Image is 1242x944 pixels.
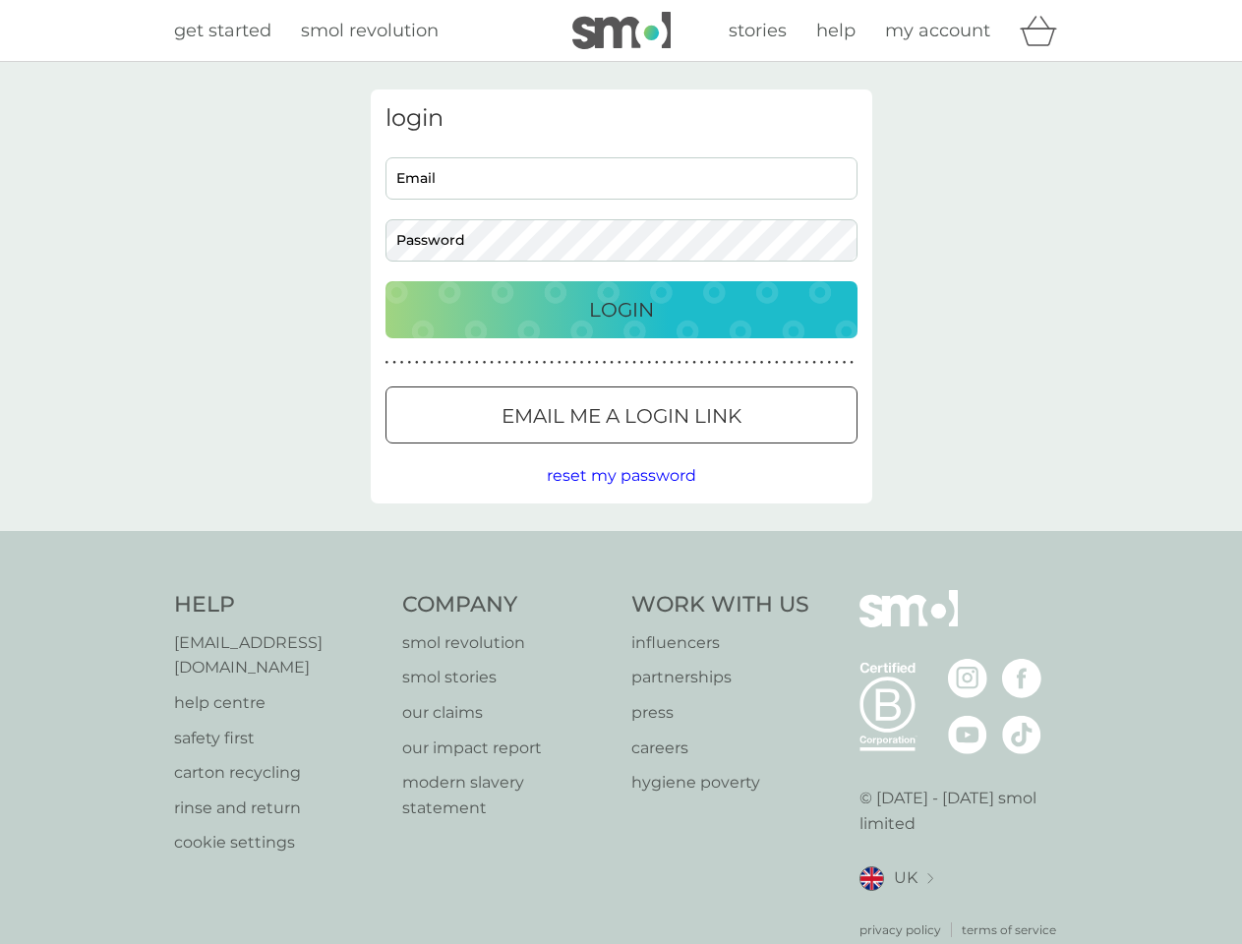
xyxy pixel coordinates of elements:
[512,358,516,368] p: ●
[174,20,271,41] span: get started
[423,358,427,368] p: ●
[502,400,741,432] p: Email me a login link
[631,590,809,620] h4: Work With Us
[174,726,384,751] a: safety first
[729,20,787,41] span: stories
[715,358,719,368] p: ●
[610,358,614,368] p: ●
[498,358,502,368] p: ●
[174,690,384,716] p: help centre
[760,358,764,368] p: ●
[174,590,384,620] h4: Help
[843,358,847,368] p: ●
[400,358,404,368] p: ●
[402,736,612,761] a: our impact report
[547,463,696,489] button: reset my password
[820,358,824,368] p: ●
[752,358,756,368] p: ●
[483,358,487,368] p: ●
[572,12,671,49] img: smol
[547,466,696,485] span: reset my password
[543,358,547,368] p: ●
[700,358,704,368] p: ●
[174,830,384,855] p: cookie settings
[927,873,933,884] img: select a new location
[670,358,674,368] p: ●
[415,358,419,368] p: ●
[632,358,636,368] p: ●
[631,665,809,690] a: partnerships
[678,358,681,368] p: ●
[783,358,787,368] p: ●
[505,358,509,368] p: ●
[402,665,612,690] a: smol stories
[445,358,449,368] p: ●
[174,796,384,821] a: rinse and return
[816,20,856,41] span: help
[301,17,439,45] a: smol revolution
[692,358,696,368] p: ●
[385,104,858,133] h3: login
[402,700,612,726] a: our claims
[885,17,990,45] a: my account
[438,358,442,368] p: ●
[174,760,384,786] p: carton recycling
[1020,11,1069,50] div: basket
[647,358,651,368] p: ●
[527,358,531,368] p: ●
[729,17,787,45] a: stories
[520,358,524,368] p: ●
[402,590,612,620] h4: Company
[859,786,1069,836] p: © [DATE] - [DATE] smol limited
[859,920,941,939] a: privacy policy
[655,358,659,368] p: ●
[402,630,612,656] p: smol revolution
[603,358,607,368] p: ●
[558,358,562,368] p: ●
[174,630,384,680] a: [EMAIL_ADDRESS][DOMAIN_NAME]
[631,700,809,726] a: press
[812,358,816,368] p: ●
[859,590,958,657] img: smol
[631,770,809,796] a: hygiene poverty
[790,358,794,368] p: ●
[663,358,667,368] p: ●
[835,358,839,368] p: ●
[589,294,654,325] p: Login
[535,358,539,368] p: ●
[402,770,612,820] a: modern slavery statement
[805,358,809,368] p: ●
[707,358,711,368] p: ●
[385,281,858,338] button: Login
[385,358,389,368] p: ●
[618,358,621,368] p: ●
[550,358,554,368] p: ●
[587,358,591,368] p: ●
[723,358,727,368] p: ●
[962,920,1056,939] p: terms of service
[430,358,434,368] p: ●
[565,358,569,368] p: ●
[631,630,809,656] a: influencers
[775,358,779,368] p: ●
[460,358,464,368] p: ●
[738,358,741,368] p: ●
[490,358,494,368] p: ●
[816,17,856,45] a: help
[467,358,471,368] p: ●
[174,17,271,45] a: get started
[850,358,854,368] p: ●
[631,736,809,761] a: careers
[475,358,479,368] p: ●
[392,358,396,368] p: ●
[685,358,689,368] p: ●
